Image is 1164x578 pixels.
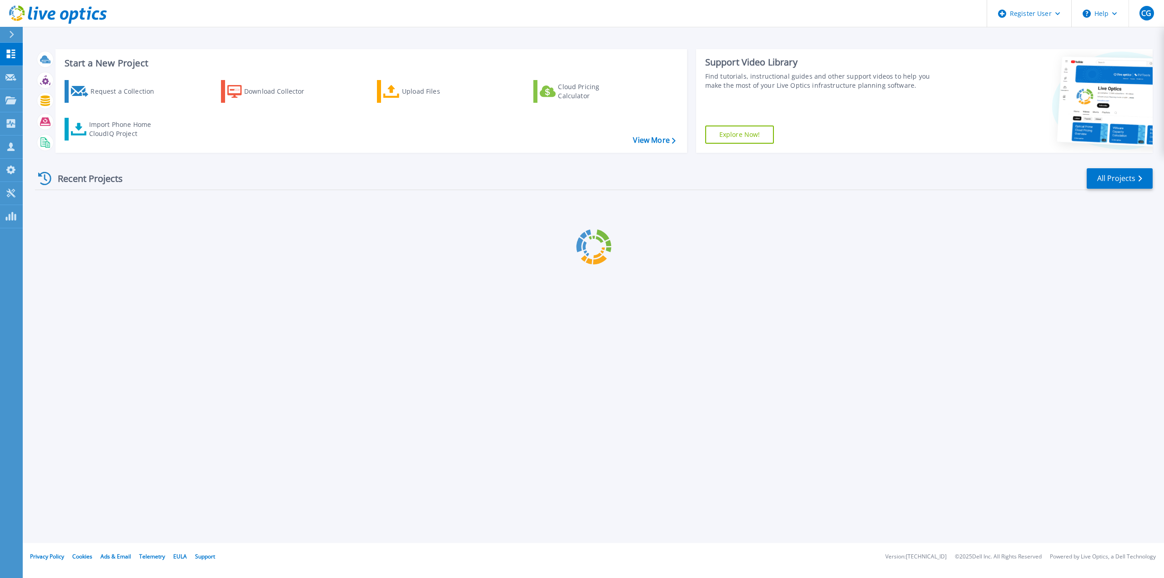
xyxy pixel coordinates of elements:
[885,554,947,560] li: Version: [TECHNICAL_ID]
[221,80,322,103] a: Download Collector
[35,167,135,190] div: Recent Projects
[533,80,635,103] a: Cloud Pricing Calculator
[705,126,774,144] a: Explore Now!
[89,120,160,138] div: Import Phone Home CloudIQ Project
[633,136,675,145] a: View More
[65,80,166,103] a: Request a Collection
[90,82,163,101] div: Request a Collection
[1087,168,1153,189] a: All Projects
[402,82,475,101] div: Upload Files
[100,553,131,560] a: Ads & Email
[65,58,675,68] h3: Start a New Project
[244,82,317,101] div: Download Collector
[1050,554,1156,560] li: Powered by Live Optics, a Dell Technology
[558,82,631,101] div: Cloud Pricing Calculator
[72,553,92,560] a: Cookies
[377,80,478,103] a: Upload Files
[195,553,215,560] a: Support
[705,56,941,68] div: Support Video Library
[173,553,187,560] a: EULA
[1141,10,1151,17] span: CG
[30,553,64,560] a: Privacy Policy
[955,554,1042,560] li: © 2025 Dell Inc. All Rights Reserved
[705,72,941,90] div: Find tutorials, instructional guides and other support videos to help you make the most of your L...
[139,553,165,560] a: Telemetry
